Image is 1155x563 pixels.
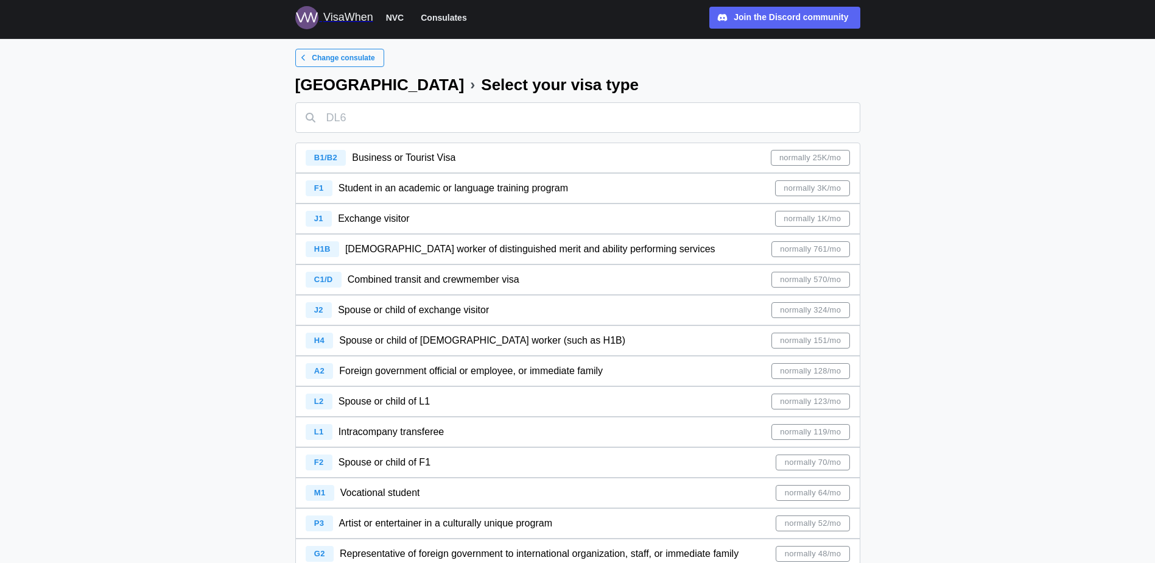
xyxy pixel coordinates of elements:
[785,486,841,500] span: normally 64/mo
[295,6,318,29] img: Logo for VisaWhen
[323,9,373,26] div: VisaWhen
[295,295,860,325] a: J2 Spouse or child of exchange visitornormally 324/mo
[779,150,841,165] span: normally 25K/mo
[338,305,489,315] span: Spouse or child of exchange visitor
[314,183,324,193] span: F1
[339,335,625,345] span: Spouse or child of [DEMOGRAPHIC_DATA] worker (such as H1B)
[295,6,373,29] a: Logo for VisaWhen VisaWhen
[314,214,323,223] span: J1
[295,325,860,356] a: H4 Spouse or child of [DEMOGRAPHIC_DATA] worker (such as H1B)normally 151/mo
[780,303,841,317] span: normally 324/mo
[295,49,384,67] a: Change consulate
[295,102,860,133] input: DL6
[339,396,430,406] span: Spouse or child of L1
[314,549,325,558] span: G2
[295,204,860,234] a: J1 Exchange visitornormally 1K/mo
[734,11,848,24] div: Join the Discord community
[481,77,639,93] div: Select your visa type
[295,417,860,447] a: L1 Intracompany transfereenormally 119/mo
[295,173,860,204] a: F1 Student in an academic or language training programnormally 3K/mo
[352,152,455,163] span: Business or Tourist Visa
[386,10,404,25] span: NVC
[339,518,552,528] span: Artist or entertainer in a culturally unique program
[785,516,841,531] span: normally 52/mo
[314,244,331,253] span: H1B
[780,272,841,287] span: normally 570/mo
[295,356,860,386] a: A2 Foreign government official or employee, or immediate familynormally 128/mo
[784,181,841,196] span: normally 3K/mo
[339,366,603,376] span: Foreign government official or employee, or immediate family
[780,364,841,378] span: normally 128/mo
[339,183,568,193] span: Student in an academic or language training program
[312,49,374,66] span: Change consulate
[780,394,841,409] span: normally 123/mo
[338,213,409,224] span: Exchange visitor
[415,10,472,26] button: Consulates
[339,427,444,437] span: Intracompany transferee
[314,275,333,284] span: C1/D
[348,274,519,285] span: Combined transit and crewmember visa
[314,366,325,375] span: A2
[785,547,841,561] span: normally 48/mo
[421,10,466,25] span: Consulates
[314,488,326,497] span: M1
[314,305,323,314] span: J2
[314,458,324,467] span: F2
[780,333,841,348] span: normally 151/mo
[314,519,324,528] span: P3
[339,457,430,467] span: Spouse or child of F1
[314,397,324,406] span: L2
[295,234,860,264] a: H1B [DEMOGRAPHIC_DATA] worker of distinguished merit and ability performing servicesnormally 761/mo
[470,77,475,92] div: ›
[345,244,715,254] span: [DEMOGRAPHIC_DATA] worker of distinguished merit and ability performing services
[314,153,337,162] span: B1/B2
[314,336,325,345] span: H4
[780,425,841,439] span: normally 119/mo
[709,7,860,29] a: Join the Discord community
[295,478,860,508] a: M1 Vocational studentnormally 64/mo
[785,455,841,470] span: normally 70/mo
[295,264,860,295] a: C1/D Combined transit and crewmember visanormally 570/mo
[295,77,465,93] div: [GEOGRAPHIC_DATA]
[381,10,410,26] button: NVC
[295,447,860,478] a: F2 Spouse or child of F1normally 70/mo
[784,211,841,226] span: normally 1K/mo
[295,386,860,417] a: L2 Spouse or child of L1normally 123/mo
[340,548,739,559] span: Representative of foreign government to international organization, staff, or immediate family
[314,427,324,436] span: L1
[780,242,841,257] span: normally 761/mo
[295,508,860,539] a: P3 Artist or entertainer in a culturally unique programnormally 52/mo
[295,143,860,173] a: B1/B2 Business or Tourist Visanormally 25K/mo
[340,487,420,498] span: Vocational student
